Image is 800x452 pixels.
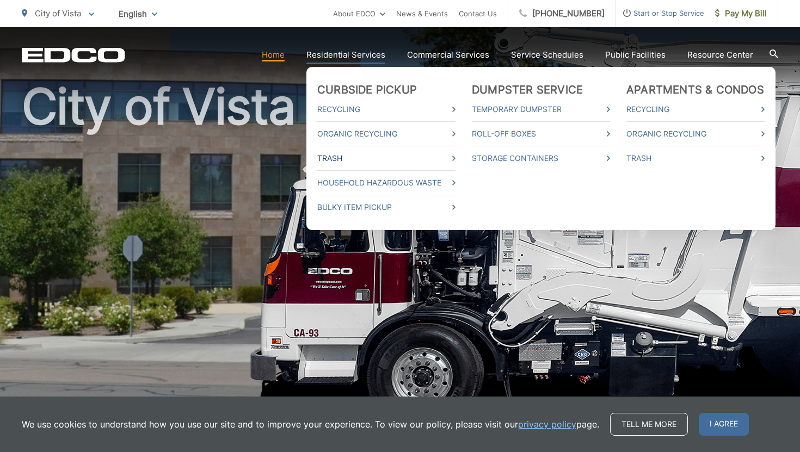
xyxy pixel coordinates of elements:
a: Storage Containers [472,152,610,165]
a: Resource Center [687,48,753,61]
a: Dumpster Service [472,83,583,96]
a: Public Facilities [605,48,666,61]
a: Recycling [626,103,765,116]
a: Trash [317,152,456,165]
a: Contact Us [459,7,497,20]
a: Organic Recycling [626,127,765,140]
span: English [110,4,165,23]
a: About EDCO [333,7,385,20]
a: Roll-Off Boxes [472,127,610,140]
a: Organic Recycling [317,127,456,140]
a: Apartments & Condos [626,83,764,96]
a: EDCD logo. Return to the homepage. [22,47,125,63]
a: privacy policy [518,418,576,431]
a: Commercial Services [407,48,489,61]
a: Temporary Dumpster [472,103,610,116]
a: Home [262,48,285,61]
a: Curbside Pickup [317,83,417,96]
a: Service Schedules [511,48,583,61]
a: Bulky Item Pickup [317,201,456,214]
span: City of Vista [35,8,81,18]
a: Residential Services [306,48,385,61]
p: We use cookies to understand how you use our site and to improve your experience. To view our pol... [22,418,599,431]
a: Household Hazardous Waste [317,176,456,189]
h1: City of Vista [22,79,778,424]
a: Recycling [317,103,456,116]
a: News & Events [396,7,448,20]
span: Pay My Bill [715,7,767,20]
